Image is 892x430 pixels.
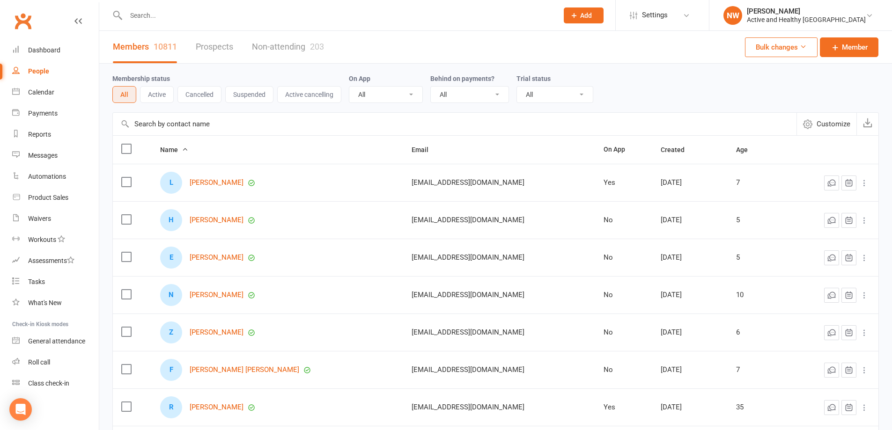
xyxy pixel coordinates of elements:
a: [PERSON_NAME] [190,403,243,411]
div: Dashboard [28,46,60,54]
div: Payments [28,109,58,117]
button: Bulk changes [745,37,818,57]
span: [EMAIL_ADDRESS][DOMAIN_NAME] [412,361,524,379]
span: Created [661,146,695,153]
div: Open Intercom Messenger [9,398,32,421]
div: People [28,67,49,75]
span: Customize [817,118,850,130]
div: 5 [736,254,777,262]
a: Automations [12,166,99,187]
a: Member [820,37,878,57]
a: Dashboard [12,40,99,61]
div: Class check-in [28,379,69,387]
div: Assessments [28,257,74,264]
button: All [112,86,136,103]
div: 10811 [154,42,177,51]
div: [DATE] [661,179,720,187]
div: E [160,247,182,269]
span: Add [580,12,592,19]
div: No [604,328,644,336]
div: F [160,359,182,381]
div: 5 [736,216,777,224]
div: Yes [604,403,644,411]
th: On App [595,136,652,164]
div: NW [723,6,742,25]
button: Active cancelling [277,86,341,103]
div: Calendar [28,88,54,96]
div: Reports [28,131,51,138]
div: 7 [736,366,777,374]
a: [PERSON_NAME] [190,291,243,299]
div: [DATE] [661,403,720,411]
button: Suspended [225,86,273,103]
a: Payments [12,103,99,124]
div: Tasks [28,278,45,285]
div: Waivers [28,215,51,222]
div: 203 [310,42,324,51]
div: N [160,284,182,306]
div: What's New [28,299,62,306]
button: Age [736,144,758,155]
div: L [160,172,182,194]
span: Email [412,146,439,153]
div: [DATE] [661,254,720,262]
div: Messages [28,152,58,159]
a: Tasks [12,271,99,292]
a: Calendar [12,82,99,103]
a: Reports [12,124,99,145]
span: [EMAIL_ADDRESS][DOMAIN_NAME] [412,174,524,191]
a: [PERSON_NAME] [PERSON_NAME] [190,366,299,374]
div: R [160,396,182,418]
div: [PERSON_NAME] [747,7,866,15]
span: [EMAIL_ADDRESS][DOMAIN_NAME] [412,286,524,304]
div: 10 [736,291,777,299]
a: People [12,61,99,82]
a: Workouts [12,229,99,250]
span: Member [842,42,868,53]
div: General attendance [28,337,85,345]
span: [EMAIL_ADDRESS][DOMAIN_NAME] [412,211,524,229]
div: 6 [736,328,777,336]
div: [DATE] [661,328,720,336]
a: Assessments [12,250,99,271]
button: Active [140,86,174,103]
div: 35 [736,403,777,411]
a: Non-attending203 [252,31,324,63]
div: Automations [28,173,66,180]
div: [DATE] [661,291,720,299]
a: Product Sales [12,187,99,208]
span: Name [160,146,188,153]
a: [PERSON_NAME] [190,328,243,336]
label: Trial status [516,75,551,82]
button: Add [564,7,604,23]
span: [EMAIL_ADDRESS][DOMAIN_NAME] [412,398,524,416]
a: [PERSON_NAME] [190,179,243,187]
a: Clubworx [11,9,35,33]
a: [PERSON_NAME] [190,254,243,262]
a: [PERSON_NAME] [190,216,243,224]
div: 7 [736,179,777,187]
input: Search by contact name [113,113,796,135]
button: Customize [796,113,856,135]
button: Email [412,144,439,155]
a: General attendance kiosk mode [12,331,99,352]
span: [EMAIL_ADDRESS][DOMAIN_NAME] [412,323,524,341]
a: Class kiosk mode [12,373,99,394]
button: Cancelled [177,86,221,103]
label: Behind on payments? [430,75,494,82]
label: On App [349,75,370,82]
input: Search... [123,9,552,22]
a: Roll call [12,352,99,373]
a: Prospects [196,31,233,63]
div: [DATE] [661,366,720,374]
div: No [604,216,644,224]
label: Membership status [112,75,170,82]
a: Waivers [12,208,99,229]
div: Z [160,321,182,343]
span: Age [736,146,758,153]
div: No [604,366,644,374]
a: What's New [12,292,99,313]
span: Settings [642,5,668,26]
a: Members10811 [113,31,177,63]
div: Workouts [28,236,56,243]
